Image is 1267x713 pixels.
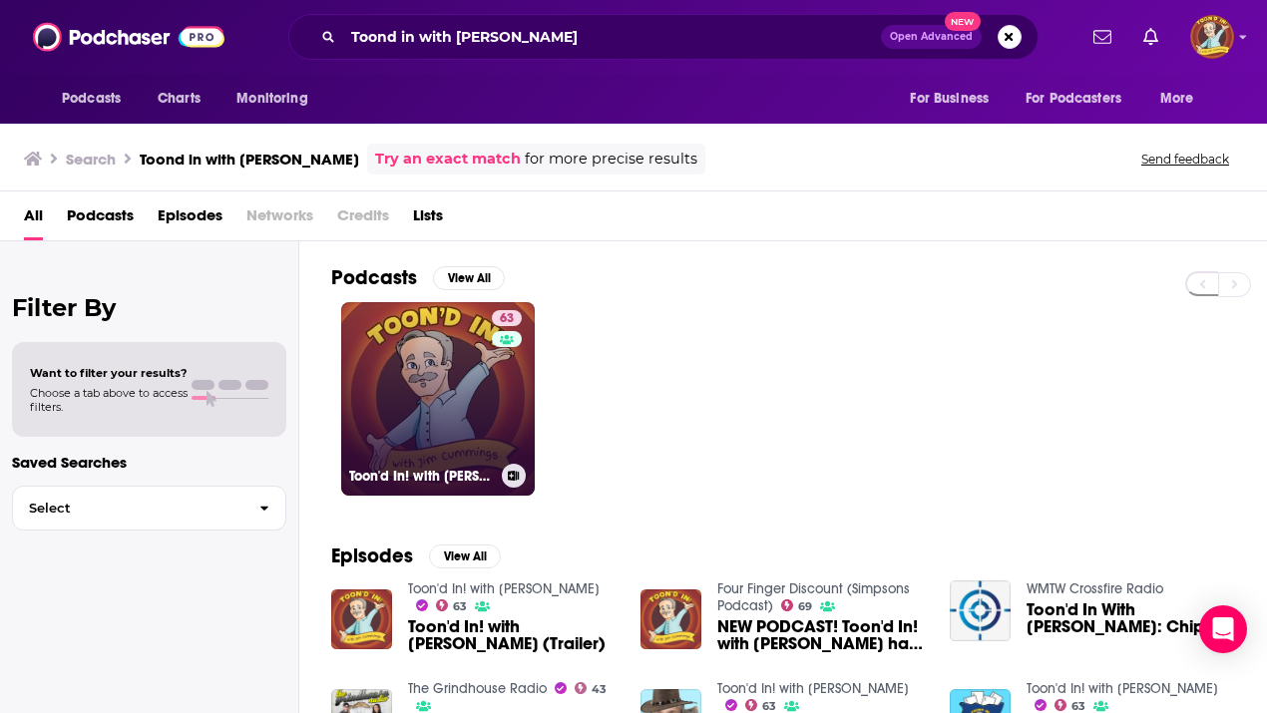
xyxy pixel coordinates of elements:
span: Credits [337,199,389,240]
a: PodcastsView All [331,265,505,290]
span: 43 [592,685,607,694]
span: 69 [798,602,812,611]
span: Monitoring [236,85,307,113]
span: For Business [910,85,989,113]
button: View All [433,266,505,290]
span: Select [13,502,243,515]
span: Charts [158,85,201,113]
p: Saved Searches [12,453,286,472]
span: Open Advanced [890,32,973,42]
a: Show notifications dropdown [1135,20,1166,54]
a: Lists [413,199,443,240]
button: open menu [222,80,333,118]
h2: Episodes [331,543,413,568]
a: Episodes [158,199,222,240]
a: 63Toon'd In! with [PERSON_NAME] [341,302,535,496]
span: for more precise results [525,148,697,171]
span: Networks [246,199,313,240]
a: 63 [436,599,468,611]
a: Toon'd In! with Jim Cummings [408,580,600,597]
span: Toon'd In! with [PERSON_NAME] (Trailer) [408,618,617,652]
span: NEW PODCAST! Toon'd In! with [PERSON_NAME] has arrived! [717,618,926,652]
span: Toon'd In With [PERSON_NAME]: Chip 'N [PERSON_NAME]: Rescue Rangers [1027,601,1235,635]
button: Select [12,486,286,531]
button: Show profile menu [1190,15,1234,59]
img: Podchaser - Follow, Share and Rate Podcasts [33,18,224,56]
span: Logged in as JimCummingspod [1190,15,1234,59]
div: Search podcasts, credits, & more... [288,14,1039,60]
a: Toon'd In! with Jim Cummings [717,680,909,697]
span: Choose a tab above to access filters. [30,386,188,414]
a: Show notifications dropdown [1085,20,1119,54]
button: open menu [1146,80,1219,118]
button: open menu [48,80,147,118]
a: NEW PODCAST! Toon'd In! with Jim Cummings has arrived! [717,618,926,652]
a: 63 [745,699,777,711]
img: User Profile [1190,15,1234,59]
a: Try an exact match [375,148,521,171]
a: EpisodesView All [331,543,501,568]
span: 63 [453,602,467,611]
a: Charts [145,80,212,118]
a: 43 [575,682,608,694]
button: View All [429,544,501,568]
button: Open AdvancedNew [881,25,982,49]
span: 63 [500,309,514,329]
span: New [945,12,981,31]
a: Toon'd In! with Jim Cummings [1027,680,1218,697]
a: The Grindhouse Radio [408,680,547,697]
a: Toon'd In! with Jim Cummings (Trailer) [408,618,617,652]
span: Want to filter your results? [30,366,188,380]
a: WMTW Crossfire Radio [1027,580,1163,597]
h3: Search [66,150,116,169]
a: 69 [781,599,813,611]
h2: Podcasts [331,265,417,290]
span: More [1160,85,1194,113]
div: Open Intercom Messenger [1199,605,1247,653]
button: open menu [1013,80,1150,118]
h2: Filter By [12,293,286,322]
h3: Toond in with [PERSON_NAME] [140,150,359,169]
span: 63 [1071,702,1085,711]
img: NEW PODCAST! Toon'd In! with Jim Cummings has arrived! [640,589,701,650]
a: Four Finger Discount (Simpsons Podcast) [717,580,910,614]
h3: Toon'd In! with [PERSON_NAME] [349,468,494,485]
span: 63 [762,702,776,711]
span: For Podcasters [1026,85,1121,113]
img: Toon'd In! with Jim Cummings (Trailer) [331,589,392,650]
a: Podcasts [67,199,134,240]
button: open menu [896,80,1014,118]
button: Send feedback [1135,151,1235,168]
a: 63 [492,310,522,326]
img: Toon'd In With Jim Cummings: Chip 'N Dale: Rescue Rangers [950,580,1011,641]
span: Podcasts [62,85,121,113]
a: 63 [1055,699,1086,711]
a: All [24,199,43,240]
a: Toon'd In With Jim Cummings: Chip 'N Dale: Rescue Rangers [1027,601,1235,635]
input: Search podcasts, credits, & more... [343,21,881,53]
